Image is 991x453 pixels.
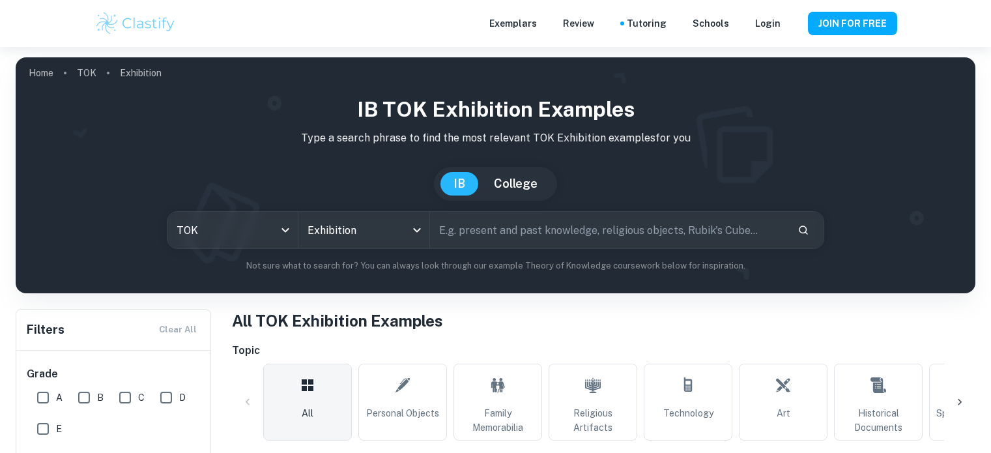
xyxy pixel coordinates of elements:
[26,259,965,272] p: Not sure what to search for? You can always look through our example Theory of Knowledge coursewo...
[777,406,790,420] span: Art
[627,16,667,31] a: Tutoring
[138,390,145,405] span: C
[430,212,787,248] input: E.g. present and past knowledge, religious objects, Rubik's Cube...
[840,406,917,435] span: Historical Documents
[27,321,65,339] h6: Filters
[232,343,975,358] h6: Topic
[298,212,429,248] div: Exhibition
[56,390,63,405] span: A
[440,172,478,196] button: IB
[29,64,53,82] a: Home
[663,406,713,420] span: Technology
[26,94,965,125] h1: IB TOK Exhibition examples
[563,16,594,31] p: Review
[56,422,62,436] span: E
[481,172,551,196] button: College
[755,16,781,31] a: Login
[27,366,201,382] h6: Grade
[232,309,975,332] h1: All TOK Exhibition Examples
[120,66,162,80] p: Exhibition
[16,57,975,293] img: profile cover
[693,16,729,31] a: Schools
[459,406,536,435] span: Family Memorabilia
[179,390,186,405] span: D
[77,64,96,82] a: TOK
[302,406,313,420] span: All
[554,406,631,435] span: Religious Artifacts
[792,219,814,241] button: Search
[167,212,298,248] div: TOK
[366,406,439,420] span: Personal Objects
[26,130,965,146] p: Type a search phrase to find the most relevant TOK Exhibition examples for you
[808,12,897,35] button: JOIN FOR FREE
[97,390,104,405] span: B
[791,20,797,27] button: Help and Feedback
[94,10,177,37] img: Clastify logo
[489,16,537,31] p: Exemplars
